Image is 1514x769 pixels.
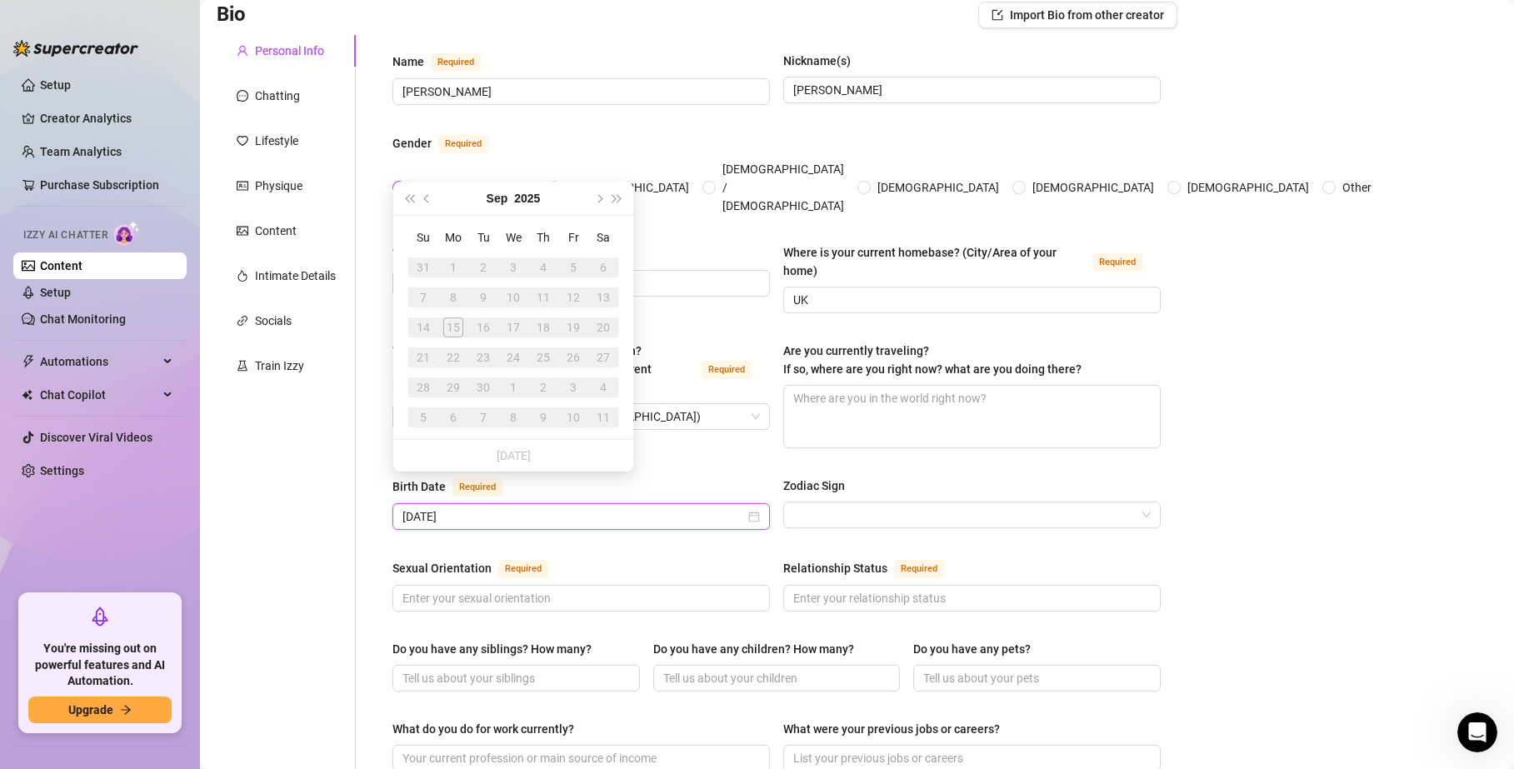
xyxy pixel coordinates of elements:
div: Intimate Details [255,267,336,285]
div: 9 [473,287,493,307]
input: Where is your current homebase? (City/Area of your home) [793,291,1147,309]
span: Other [1336,178,1378,197]
button: Send a message… [286,539,312,566]
td: 2025-09-10 [498,282,528,312]
td: 2025-10-10 [558,402,588,432]
span: rocket [90,607,110,627]
span: What is your timezone of your current location? If you are currently traveling, choose your curre... [392,344,652,394]
a: Creator Analytics [40,105,173,132]
span: [DEMOGRAPHIC_DATA] [406,178,541,197]
th: Sa [588,222,618,252]
span: thunderbolt [22,355,35,368]
th: Th [528,222,558,252]
div: 29 [443,377,463,397]
label: Nickname(s) [783,52,862,70]
button: Choose a year [514,182,540,215]
div: 3 [503,257,523,277]
img: Profile image for Giselle [47,9,74,36]
img: logo-BBDzfeDw.svg [13,40,138,57]
button: Emoji picker [26,546,39,559]
span: Upgrade [68,703,113,717]
span: link [237,315,248,327]
th: Tu [468,222,498,252]
div: Zodiac Sign [783,477,845,495]
button: Previous month (PageUp) [418,182,437,215]
input: Sexual Orientation [402,589,757,607]
a: Team Analytics [40,145,122,158]
div: ​ [27,466,260,498]
div: 22 [443,347,463,367]
td: 2025-09-14 [408,312,438,342]
input: Name [402,82,757,101]
td: 2025-09-08 [438,282,468,312]
button: Last year (Control + left) [400,182,418,215]
span: Required [894,560,944,578]
td: 2025-09-19 [558,312,588,342]
h1: Giselle [81,8,125,21]
span: Izzy AI Chatter [23,227,107,243]
span: experiment [237,360,248,372]
div: 15 [443,317,463,337]
button: Start recording [106,546,119,559]
div: Relationship Status [783,559,887,577]
input: What were your previous jobs or careers? [793,749,1147,767]
th: We [498,222,528,252]
div: 11 [593,407,613,427]
div: Where is your current homebase? (City/Area of your home) [783,243,1086,280]
iframe: Intercom live chat [1457,712,1497,752]
input: Relationship Status [793,589,1147,607]
img: Profile image for Giselle [77,224,94,241]
b: Giselle [99,227,137,238]
label: Where did you grow up? [392,243,592,263]
span: Are you currently traveling? If so, where are you right now? what are you doing there? [783,344,1082,376]
span: fire [237,270,248,282]
label: Do you have any pets? [913,640,1042,658]
button: Upgradearrow-right [28,697,172,723]
div: Personal Info [255,42,324,60]
button: go back [11,7,42,38]
td: 2025-09-16 [468,312,498,342]
th: Su [408,222,438,252]
a: Purchase Subscription [40,172,173,198]
td: 2025-09-20 [588,312,618,342]
td: 2025-09-13 [588,282,618,312]
div: Train Izzy [255,357,304,375]
input: Do you have any siblings? How many? [402,669,627,687]
div: 18 [533,317,553,337]
td: 2025-09-03 [498,252,528,282]
span: picture [237,225,248,237]
div: What were your previous jobs or careers? [783,720,1000,738]
div: 8 [443,287,463,307]
div: 16 [473,317,493,337]
span: [DEMOGRAPHIC_DATA] [1026,178,1161,197]
div: 6 [593,257,613,277]
div: 12 [563,287,583,307]
img: AI Chatter [114,221,140,245]
th: Fr [558,222,588,252]
span: [DEMOGRAPHIC_DATA] [1181,178,1316,197]
td: 2025-10-05 [408,402,438,432]
span: Required [702,361,752,379]
td: 2025-10-06 [438,402,468,432]
div: 3 [563,377,583,397]
div: 13 [593,287,613,307]
a: Chat Monitoring [40,312,126,326]
div: Do you have any siblings? How many? [392,640,592,658]
td: 2025-09-02 [468,252,498,282]
div: 24 [503,347,523,367]
span: user [237,45,248,57]
span: import [992,9,1003,21]
div: 4 [533,257,553,277]
td: 2025-09-07 [408,282,438,312]
button: Choose a month [487,182,508,215]
td: 2025-10-09 [528,402,558,432]
td: 2025-10-03 [558,372,588,402]
a: iOS [189,352,209,366]
a: Settings [40,464,84,477]
div: i do have some questions [144,133,320,170]
span: Required [431,53,481,72]
div: 28 [413,377,433,397]
td: 2025-09-04 [528,252,558,282]
span: Required [438,135,488,153]
div: Gender [392,134,432,152]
